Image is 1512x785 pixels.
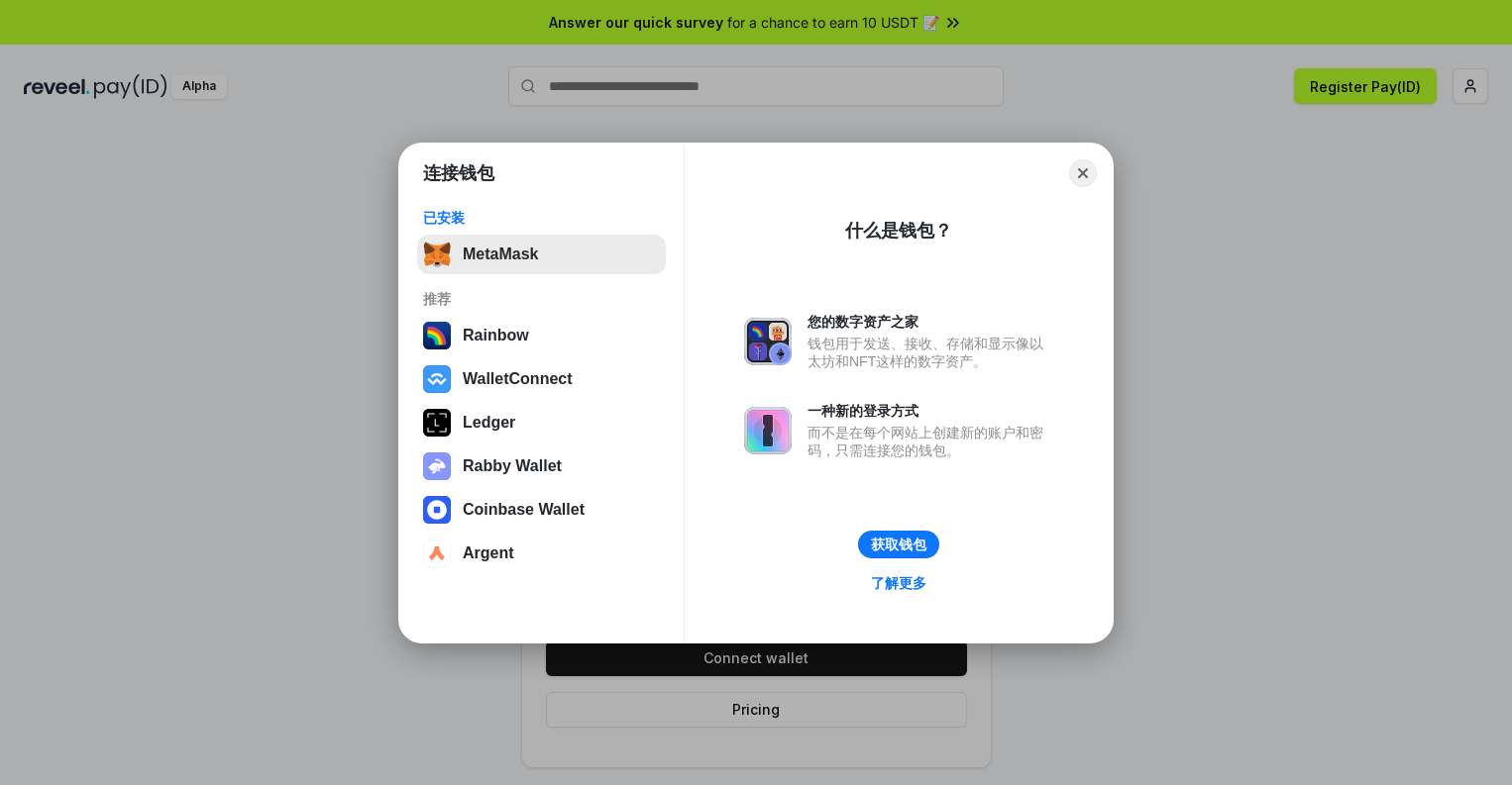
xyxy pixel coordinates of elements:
div: 钱包用于发送、接收、存储和显示像以太坊和NFT这样的数字资产。 [808,335,1053,370]
img: svg+xml,%3Csvg%20xmlns%3D%22http%3A%2F%2Fwww.w3.org%2F2000%2Fsvg%22%20fill%3D%22none%22%20viewBox... [744,407,792,454]
div: Coinbase Wallet [463,501,585,519]
div: Argent [463,544,514,562]
div: Rainbow [463,327,529,344]
div: Ledger [463,414,515,432]
img: svg+xml,%3Csvg%20xmlns%3D%22http%3A%2F%2Fwww.w3.org%2F2000%2Fsvg%22%20fill%3D%22none%22%20viewBox... [423,452,451,480]
button: Close [1069,159,1097,187]
div: 什么是钱包？ [845,219,952,243]
div: 已安装 [423,209,660,227]
div: 推荐 [423,290,660,308]
img: svg+xml,%3Csvg%20xmlns%3D%22http%3A%2F%2Fwww.w3.org%2F2000%2Fsvg%22%20fill%3D%22none%22%20viewBox... [744,318,792,365]
img: svg+xml,%3Csvg%20xmlns%3D%22http%3A%2F%2Fwww.w3.org%2F2000%2Fsvg%22%20width%3D%2228%22%20height%3... [423,409,451,437]
img: svg+xml,%3Csvg%20width%3D%22120%22%20height%3D%22120%22%20viewBox%3D%220%200%20120%20120%22%20fil... [423,322,451,349]
button: Rainbow [417,316,666,355]
img: svg+xml,%3Csvg%20width%3D%2228%22%20height%3D%2228%22%20viewBox%3D%220%200%2028%2028%22%20fill%3D... [423,365,451,393]
button: 获取钱包 [858,531,939,558]
button: Coinbase Wallet [417,490,666,530]
img: svg+xml,%3Csvg%20width%3D%2228%22%20height%3D%2228%22%20viewBox%3D%220%200%2028%2028%22%20fill%3D... [423,496,451,524]
button: MetaMask [417,235,666,274]
div: 一种新的登录方式 [808,402,1053,420]
h1: 连接钱包 [423,161,494,185]
button: Argent [417,534,666,573]
div: 您的数字资产之家 [808,313,1053,331]
button: Ledger [417,403,666,442]
div: 而不是在每个网站上创建新的账户和密码，只需连接您的钱包。 [808,424,1053,459]
button: Rabby Wallet [417,446,666,486]
a: 了解更多 [859,570,938,596]
div: 了解更多 [871,574,926,592]
div: 获取钱包 [871,536,926,553]
img: svg+xml,%3Csvg%20fill%3D%22none%22%20height%3D%2233%22%20viewBox%3D%220%200%2035%2033%22%20width%... [423,241,451,268]
div: MetaMask [463,245,538,263]
div: WalletConnect [463,370,573,388]
button: WalletConnect [417,359,666,399]
div: Rabby Wallet [463,457,562,475]
img: svg+xml,%3Csvg%20width%3D%2228%22%20height%3D%2228%22%20viewBox%3D%220%200%2028%2028%22%20fill%3D... [423,540,451,567]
